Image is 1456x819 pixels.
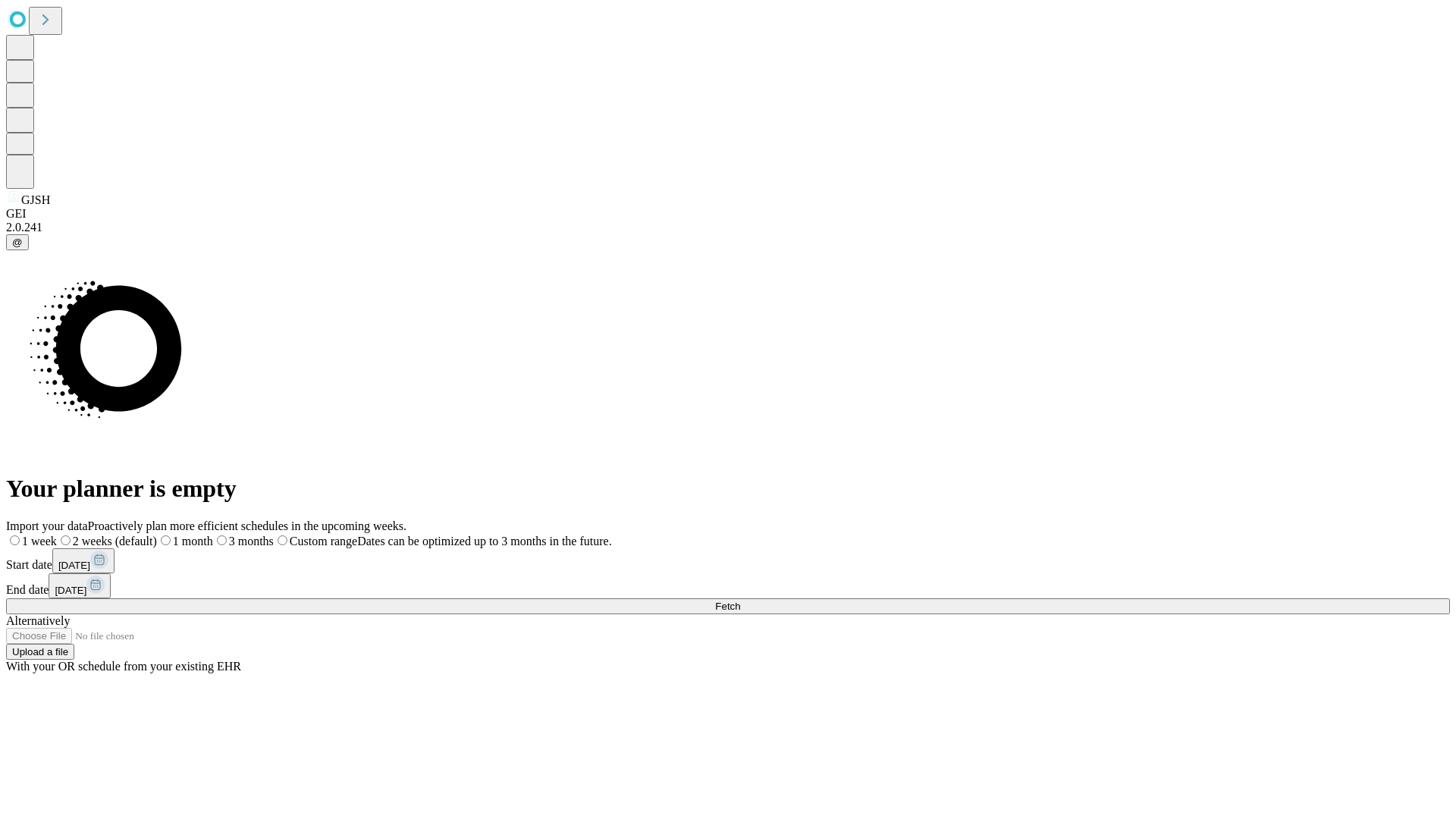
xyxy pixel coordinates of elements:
span: [DATE] [55,585,86,596]
span: 2 weeks (default) [73,535,157,548]
div: GEI [6,207,1450,221]
h1: Your planner is empty [6,475,1450,503]
span: 1 month [173,535,213,548]
input: 1 week [10,535,20,545]
span: @ [12,237,23,248]
button: [DATE] [49,573,111,598]
span: Fetch [715,601,740,612]
input: 1 month [161,535,171,545]
div: 2.0.241 [6,221,1450,234]
span: 3 months [229,535,274,548]
button: @ [6,234,29,250]
div: Start date [6,548,1450,573]
button: Fetch [6,598,1450,614]
input: 3 months [217,535,227,545]
button: Upload a file [6,644,74,660]
span: Proactively plan more efficient schedules in the upcoming weeks. [88,519,406,532]
input: Custom rangeDates can be optimized up to 3 months in the future. [278,535,287,545]
span: 1 week [22,535,57,548]
span: Dates can be optimized up to 3 months in the future. [357,535,611,548]
span: Custom range [290,535,357,548]
input: 2 weeks (default) [61,535,71,545]
span: Alternatively [6,614,70,627]
button: [DATE] [52,548,115,573]
div: End date [6,573,1450,598]
span: Import your data [6,519,88,532]
span: With your OR schedule from your existing EHR [6,660,241,673]
span: [DATE] [58,560,90,571]
span: GJSH [21,193,50,206]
